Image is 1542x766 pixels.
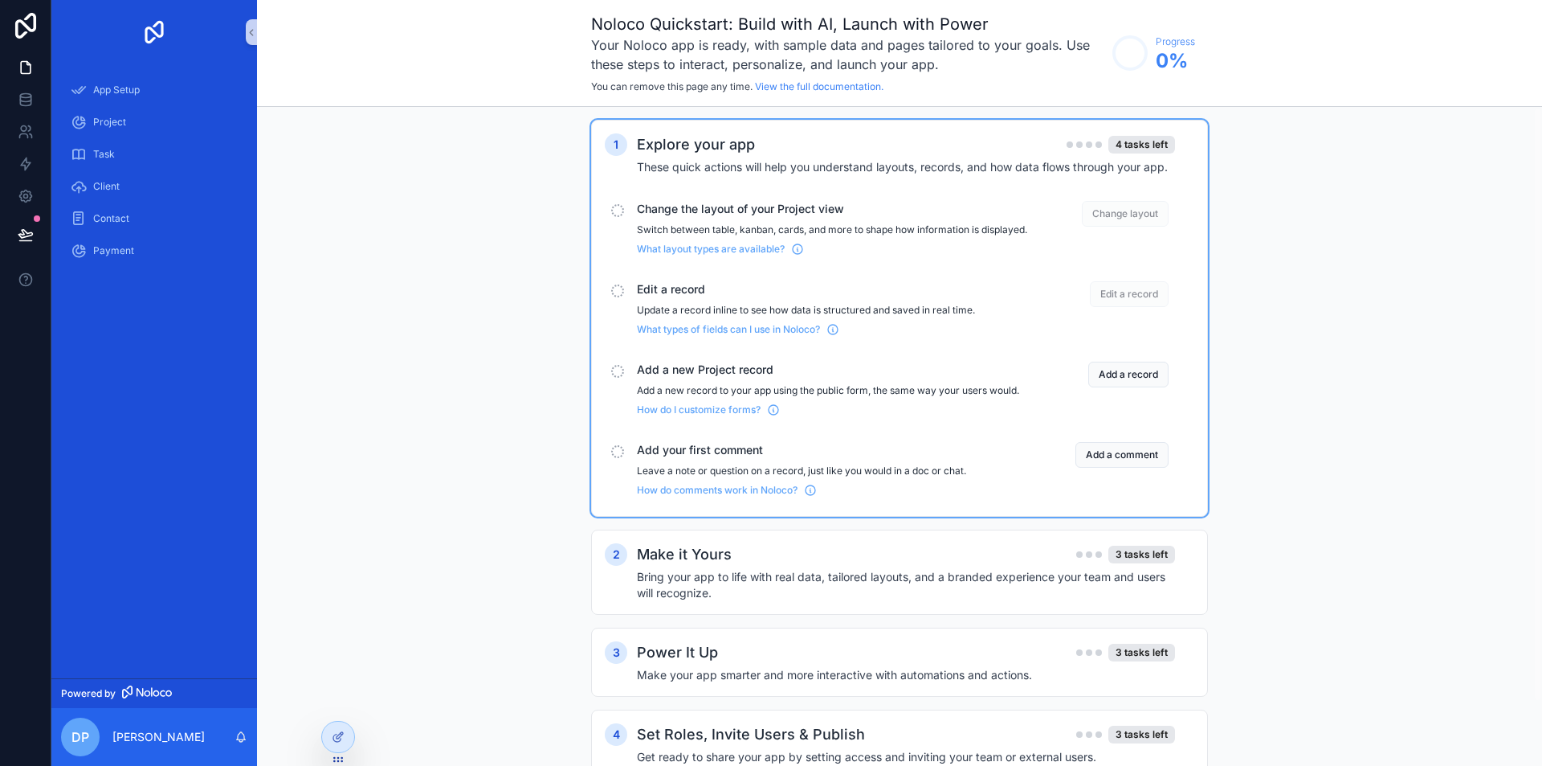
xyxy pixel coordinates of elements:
a: Contact [61,204,247,233]
h3: Your Noloco app is ready, with sample data and pages tailored to your goals. Use these steps to i... [591,35,1104,74]
a: Client [61,172,247,201]
span: DP [71,727,89,747]
div: scrollable content [51,64,257,286]
p: [PERSON_NAME] [112,729,205,745]
a: View the full documentation. [755,80,883,92]
span: Contact [93,212,129,225]
span: Client [93,180,120,193]
span: Task [93,148,115,161]
img: App logo [141,19,167,45]
a: Payment [61,236,247,265]
a: Project [61,108,247,137]
a: App Setup [61,76,247,104]
a: Powered by [51,678,257,708]
span: Progress [1156,35,1195,48]
h1: Noloco Quickstart: Build with AI, Launch with Power [591,13,1104,35]
span: Project [93,116,126,129]
span: App Setup [93,84,140,96]
a: Task [61,140,247,169]
span: Payment [93,244,134,257]
span: Powered by [61,687,116,700]
span: You can remove this page any time. [591,80,753,92]
span: 0 % [1156,48,1195,74]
